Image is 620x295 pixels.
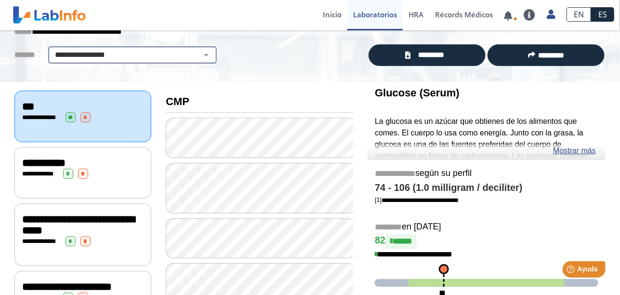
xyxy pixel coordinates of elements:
b: CMP [166,95,189,107]
h5: en [DATE] [375,222,598,233]
iframe: Help widget launcher [534,257,609,284]
span: HRA [409,10,423,19]
a: ES [591,7,614,22]
h5: según su perfil [375,168,598,179]
a: Mostrar más [553,145,596,157]
a: EN [567,7,591,22]
a: [1] [375,196,459,203]
h4: 74 - 106 (1.0 milligram / deciliter) [375,182,598,194]
b: Glucose (Serum) [375,87,460,99]
h4: 82 [375,234,598,249]
p: La glucosa es un azúcar que obtienes de los alimentos que comes. El cuerpo lo usa como energía. J... [375,116,598,219]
